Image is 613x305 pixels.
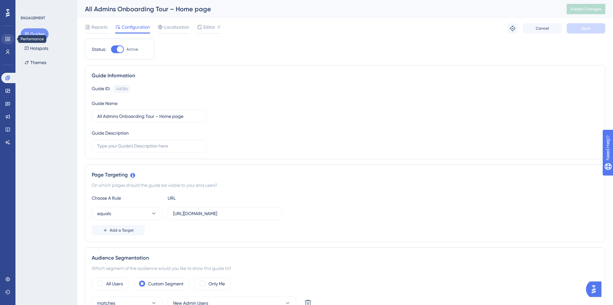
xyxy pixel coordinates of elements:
[523,23,562,33] button: Cancel
[106,280,123,288] label: All Users
[122,23,150,31] span: Configuration
[15,2,40,9] span: Need Help?
[92,129,129,137] div: Guide Description
[168,194,238,202] div: URL
[571,6,601,12] span: Publish Changes
[97,210,111,217] span: equals
[92,45,106,53] div: Status:
[91,23,107,31] span: Reports
[92,264,599,272] div: Which segment of the audience would you like to show this guide to?
[567,23,605,33] button: Save
[586,280,605,299] iframe: UserGuiding AI Assistant Launcher
[164,23,189,31] span: Localization
[203,23,215,31] span: Editor
[209,280,225,288] label: Only Me
[581,26,590,31] span: Save
[21,57,50,68] button: Themes
[92,194,163,202] div: Choose A Rule
[85,5,551,14] div: All Admins Onboarding Tour – Home page
[21,15,45,21] div: ENGAGEMENT
[92,254,599,262] div: Audience Segmentation
[92,225,145,235] button: Add a Target
[21,43,52,54] button: Hotspots
[92,207,163,220] button: equals
[92,181,599,189] div: On which pages should the guide be visible to your end users?
[536,26,549,31] span: Cancel
[92,100,117,107] div: Guide Name
[110,228,134,233] span: Add a Target
[92,72,599,80] div: Guide Information
[92,85,110,93] div: Guide ID:
[126,47,138,52] span: Active
[148,280,183,288] label: Custom Segment
[21,28,49,40] button: Guides
[92,171,599,179] div: Page Targeting
[173,210,277,217] input: yourwebsite.com/path
[567,4,605,14] button: Publish Changes
[116,86,128,91] div: 148386
[97,142,201,149] input: Type your Guide’s Description here
[97,113,201,120] input: Type your Guide’s Name here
